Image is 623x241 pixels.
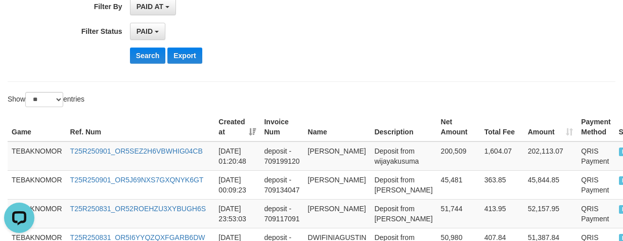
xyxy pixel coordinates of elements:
td: [PERSON_NAME] [304,141,371,171]
td: TEBAKNOMOR [8,170,66,199]
button: PAID [130,23,165,40]
th: Description [370,113,436,141]
td: [PERSON_NAME] [304,199,371,228]
td: deposit - 709117091 [260,199,303,228]
td: deposit - 709199120 [260,141,303,171]
td: [DATE] 23:53:03 [214,199,260,228]
td: [PERSON_NAME] [304,170,371,199]
a: T25R250901_OR5SEZ2H6VBWHIG04CB [70,147,203,155]
th: Game [8,113,66,141]
button: Search [130,47,166,64]
td: 51,744 [437,199,480,228]
select: Showentries [25,92,63,107]
td: [DATE] 01:20:48 [214,141,260,171]
span: PAID [137,27,153,35]
td: Deposit from [PERSON_NAME] [370,170,436,199]
td: 200,509 [437,141,480,171]
th: Name [304,113,371,141]
td: deposit - 709134047 [260,170,303,199]
td: QRIS Payment [577,199,614,228]
td: Deposit from wijayakusuma [370,141,436,171]
td: 52,157.95 [524,199,577,228]
th: Ref. Num [66,113,215,141]
th: Payment Method [577,113,614,141]
td: 45,844.85 [524,170,577,199]
td: [DATE] 00:09:23 [214,170,260,199]
td: Deposit from [PERSON_NAME] [370,199,436,228]
td: QRIS Payment [577,141,614,171]
th: Amount: activate to sort column ascending [524,113,577,141]
button: Export [167,47,202,64]
button: Open LiveChat chat widget [4,4,34,34]
label: Show entries [8,92,84,107]
td: 1,604.07 [480,141,524,171]
a: T25R250901_OR5J69NXS7GXQNYK6GT [70,176,204,184]
td: 45,481 [437,170,480,199]
td: QRIS Payment [577,170,614,199]
th: Created at: activate to sort column ascending [214,113,260,141]
td: TEBAKNOMOR [8,141,66,171]
td: 363.85 [480,170,524,199]
td: 413.95 [480,199,524,228]
th: Invoice Num [260,113,303,141]
span: PAID AT [137,3,163,11]
td: 202,113.07 [524,141,577,171]
th: Net Amount [437,113,480,141]
th: Total Fee [480,113,524,141]
a: T25R250831_OR52ROEHZU3XYBUGH6S [70,205,206,213]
